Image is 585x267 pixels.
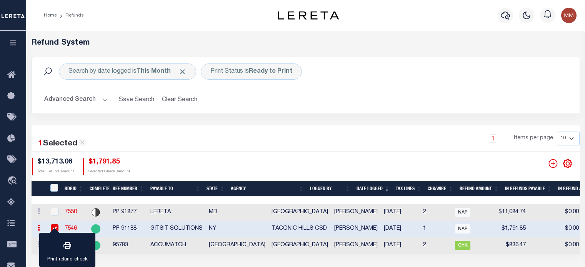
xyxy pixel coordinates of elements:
[7,176,20,186] i: travel_explore
[147,204,206,221] td: LERETA
[268,221,331,237] td: TACONIC HILLS CSD
[529,204,582,221] td: $0.00
[307,181,353,197] th: Logged By: activate to sort column ascending
[228,181,307,197] th: Agency: activate to sort column ascending
[514,134,553,143] span: Items per page
[278,11,339,20] img: logo-dark.svg
[483,204,529,221] td: $11,084.74
[381,221,420,237] td: [DATE]
[483,237,529,254] td: $836.47
[159,92,201,107] button: Clear Search
[32,38,580,48] h5: Refund System
[62,181,87,197] th: RDRID: activate to sort column ascending
[206,237,268,254] td: [GEOGRAPHIC_DATA]
[47,256,88,264] p: Print refund check
[110,204,147,221] td: PP 91877
[38,138,86,150] div: Selected
[457,181,502,197] th: Refund Amount: activate to sort column ascending
[44,13,57,18] a: Home
[110,237,147,254] td: 95783
[178,68,187,76] span: Click to Remove
[455,208,470,217] span: NAP
[137,68,171,75] b: This Month
[489,134,497,143] a: 1
[455,241,470,250] span: CHK
[529,237,582,254] td: $0.00
[331,237,381,254] td: [PERSON_NAME]
[147,221,206,237] td: GITSIT SOLUTIONS
[38,140,43,148] span: 1
[381,237,420,254] td: [DATE]
[420,237,452,254] td: 2
[44,92,108,107] button: Advanced Search
[353,181,393,197] th: Date Logged: activate to sort column ascending
[59,63,196,80] div: Search by date logged is
[331,204,381,221] td: [PERSON_NAME]
[110,181,147,197] th: Ref Number: activate to sort column ascending
[249,68,292,75] b: Ready to Print
[381,204,420,221] td: [DATE]
[110,221,147,237] td: PP 91188
[147,237,206,254] td: ACCUMATCH
[37,158,74,167] h4: $13,713.06
[37,169,74,175] p: Total Refund Amount
[420,221,452,237] td: 1
[455,224,470,234] span: NAP
[46,181,62,197] th: RefundDepositRegisterID
[425,181,457,197] th: Chk/Wire: activate to sort column ascending
[57,12,84,19] li: Refunds
[502,181,555,197] th: In Refunds Payable: activate to sort column ascending
[268,237,331,254] td: [GEOGRAPHIC_DATA]
[483,221,529,237] td: $1,791.85
[393,181,425,197] th: Tax Lines: activate to sort column ascending
[147,181,204,197] th: Payable To: activate to sort column ascending
[114,92,159,107] button: Save Search
[331,221,381,237] td: [PERSON_NAME]
[87,181,110,197] th: Complete
[65,226,77,231] a: 7546
[201,63,302,80] div: Click to Edit
[268,204,331,221] td: [GEOGRAPHIC_DATA]
[420,204,452,221] td: 2
[561,8,577,23] img: svg+xml;base64,PHN2ZyB4bWxucz0iaHR0cDovL3d3dy53My5vcmcvMjAwMC9zdmciIHBvaW50ZXItZXZlbnRzPSJub25lIi...
[206,204,268,221] td: MD
[203,181,228,197] th: State: activate to sort column ascending
[88,169,130,175] p: Selected Check Amount
[529,221,582,237] td: $0.00
[206,221,268,237] td: NY
[65,209,77,215] a: 7550
[88,158,130,167] h4: $1,791.85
